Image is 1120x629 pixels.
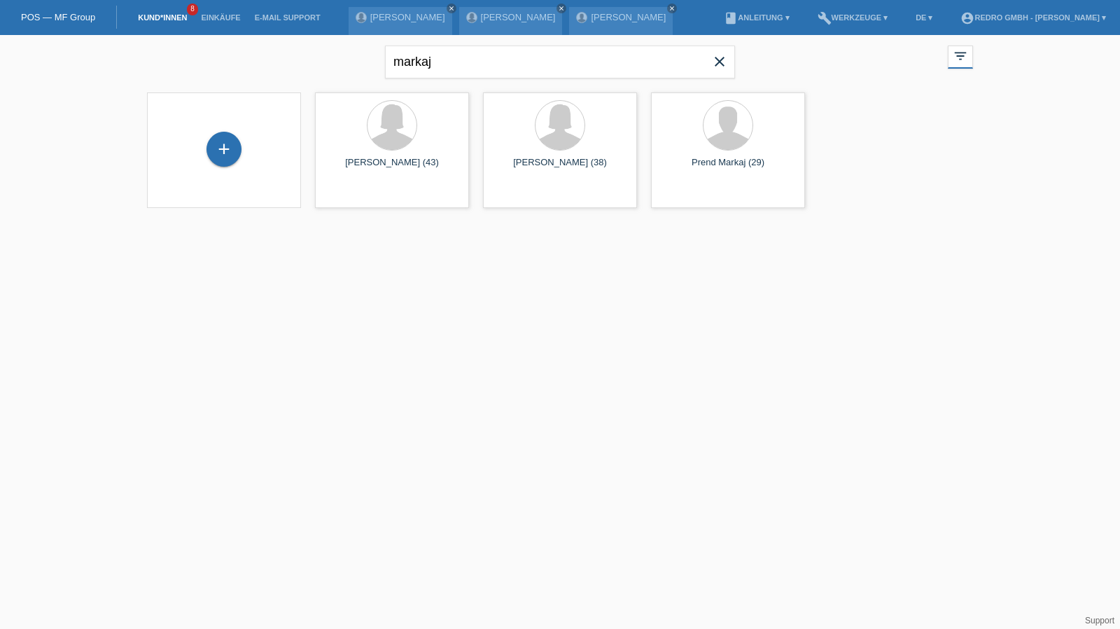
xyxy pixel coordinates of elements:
[953,48,968,64] i: filter_list
[370,12,445,22] a: [PERSON_NAME]
[248,13,328,22] a: E-Mail Support
[187,4,198,15] span: 8
[662,157,794,179] div: Prend Markaj (29)
[909,13,939,22] a: DE ▾
[448,5,455,12] i: close
[1085,616,1114,625] a: Support
[811,13,895,22] a: buildWerkzeuge ▾
[591,12,666,22] a: [PERSON_NAME]
[207,137,241,161] div: Kund*in hinzufügen
[21,12,95,22] a: POS — MF Group
[711,53,728,70] i: close
[667,4,677,13] a: close
[385,46,735,78] input: Suche...
[131,13,194,22] a: Kund*innen
[494,157,626,179] div: [PERSON_NAME] (38)
[717,13,796,22] a: bookAnleitung ▾
[447,4,456,13] a: close
[558,5,565,12] i: close
[960,11,974,25] i: account_circle
[194,13,247,22] a: Einkäufe
[556,4,566,13] a: close
[668,5,675,12] i: close
[953,13,1113,22] a: account_circleRedro GmbH - [PERSON_NAME] ▾
[326,157,458,179] div: [PERSON_NAME] (43)
[481,12,556,22] a: [PERSON_NAME]
[818,11,832,25] i: build
[724,11,738,25] i: book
